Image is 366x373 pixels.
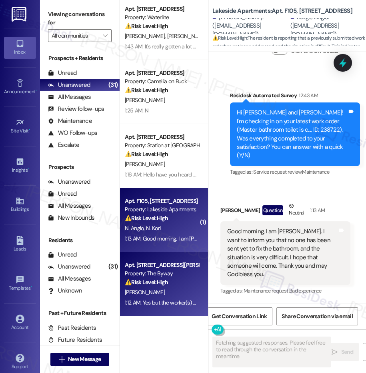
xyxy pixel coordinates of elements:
div: Unanswered [48,81,90,89]
div: Neutral [287,202,306,219]
div: Residesk Automated Survey [230,91,360,102]
div: Apt. [STREET_ADDRESS] [125,133,199,141]
div: Past + Future Residents [40,309,120,317]
div: Unknown [48,287,82,295]
input: All communities [52,29,99,42]
span: • [31,284,32,290]
div: Review follow-ups [48,105,104,113]
span: • [29,127,30,132]
button: Share Conversation via email [276,307,358,325]
div: Prospects [40,163,120,171]
span: [PERSON_NAME] [125,96,165,104]
span: N. Anglo [125,225,146,232]
span: Service request review , [253,168,302,175]
a: Inbox [4,37,36,58]
span: • [28,166,29,172]
strong: ⚠️ Risk Level: High [125,215,168,222]
span: [PERSON_NAME] [167,32,210,40]
i:  [332,349,338,355]
div: (31) [106,261,120,273]
span: Maintenance [302,168,329,175]
div: Apt. [STREET_ADDRESS] [125,5,199,13]
div: 1:16 AM: Hello have you heard back yet? [125,171,216,178]
a: Support [4,351,36,373]
div: Tagged as: [220,285,350,297]
label: Viewing conversations for [48,8,112,29]
span: Maintenance request , [244,287,289,294]
b: Lakeside Apartments: Apt. F105, [STREET_ADDRESS] [212,7,352,15]
strong: ⚠️ Risk Level: High [125,279,168,286]
div: Property: Waterline [125,13,199,22]
span: [PERSON_NAME] [125,160,165,168]
div: Tagged as: [230,166,360,178]
img: ResiDesk Logo [12,7,28,22]
i:  [103,32,107,39]
div: [PERSON_NAME]. ([EMAIL_ADDRESS][DOMAIN_NAME]) [212,13,288,39]
a: Insights • [4,155,36,176]
a: Site Visit • [4,116,36,137]
div: Property: Lakeside Apartments [125,205,199,214]
div: WO Follow-ups [48,129,97,137]
div: Property: Station at [GEOGRAPHIC_DATA] [125,141,199,150]
div: Apt. [STREET_ADDRESS][PERSON_NAME] [125,261,199,269]
span: N. Kori [146,225,160,232]
span: Bad experience [289,287,322,294]
span: Share Conversation via email [282,312,353,321]
span: Get Conversation Link [212,312,267,321]
button: Send [327,343,359,361]
div: Unanswered [48,178,90,186]
i:  [59,356,65,363]
a: Account [4,312,36,334]
div: Property: Camellia on Buck [125,77,199,86]
span: Send [341,348,354,356]
a: Templates • [4,273,36,295]
textarea: Fetching suggested responses. Please feel free to read through the conversation in the meantime. [213,337,330,367]
div: Past Residents [48,324,96,332]
span: [PERSON_NAME] [125,32,167,40]
div: All Messages [48,275,91,283]
div: Unread [48,251,77,259]
strong: ⚠️ Risk Level: High [125,22,168,30]
div: Unanswered [48,263,90,271]
div: Property: The Byway [125,269,199,278]
div: Residents [40,236,120,245]
div: New Inbounds [48,214,94,222]
span: New Message [68,355,101,363]
span: [PERSON_NAME] [125,289,165,296]
div: 1:13 AM [308,206,325,215]
div: Unread [48,69,77,77]
span: : The resident is reporting that a previously submitted work order has not been addressed and the... [212,34,366,60]
div: Apt. [STREET_ADDRESS] [125,69,199,77]
div: Question [262,205,284,215]
div: Nargis Anglo. ([EMAIL_ADDRESS][DOMAIN_NAME]) [290,13,360,39]
a: Buildings [4,194,36,216]
div: Future Residents [48,336,102,344]
div: 12:43 AM [297,91,318,100]
strong: ⚠️ Risk Level: High [125,86,168,94]
div: Prospects + Residents [40,54,120,62]
button: Get Conversation Link [206,307,272,325]
span: • [36,88,37,93]
div: Good morning, I am [PERSON_NAME]. I want to inform you that no one has been sent yet to fix the b... [227,227,338,279]
div: Maintenance [48,117,92,125]
strong: ⚠️ Risk Level: High [125,150,168,158]
a: Leads [4,234,36,255]
strong: ⚠️ Risk Level: High [212,35,247,41]
div: Hi [PERSON_NAME] and [PERSON_NAME]! I'm checking in on your latest work order (Master bathroom to... [237,108,347,160]
div: All Messages [48,202,91,210]
div: Escalate [48,141,79,149]
div: All Messages [48,93,91,101]
div: Unread [48,190,77,198]
div: [PERSON_NAME] [220,202,350,221]
button: New Message [50,353,110,366]
div: Apt. F105, [STREET_ADDRESS] [125,197,199,205]
div: 1:25 AM: N [125,107,148,114]
div: (31) [106,79,120,91]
